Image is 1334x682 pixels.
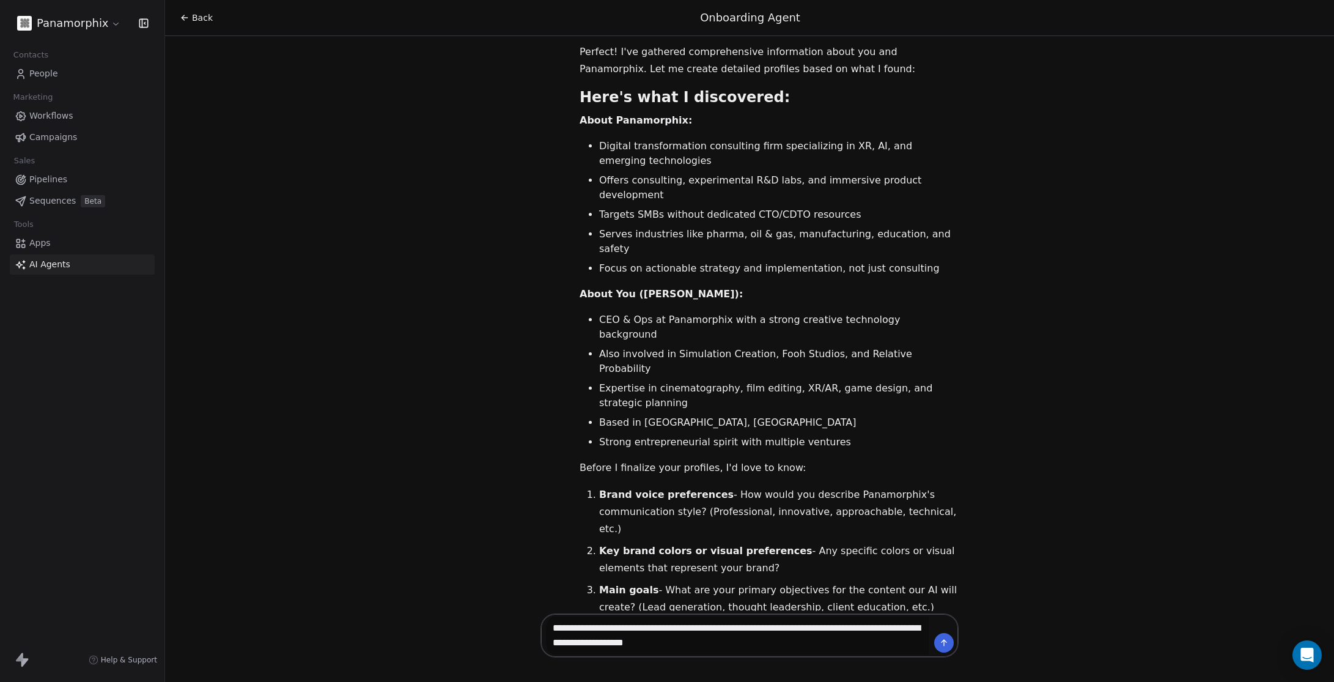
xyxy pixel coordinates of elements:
[29,109,73,122] span: Workflows
[8,88,58,106] span: Marketing
[580,43,959,78] p: Perfect! I've gathered comprehensive information about you and Panamorphix. Let me create detaile...
[580,288,743,300] strong: About You ([PERSON_NAME]):
[17,16,32,31] img: Screenshot%202025-09-10%20at%2016.11.01.png
[599,489,734,500] strong: Brand voice preferences
[599,313,959,342] li: CEO & Ops at Panamorphix with a strong creative technology background
[29,67,58,80] span: People
[10,106,155,126] a: Workflows
[89,655,157,665] a: Help & Support
[29,173,67,186] span: Pipelines
[10,64,155,84] a: People
[599,173,959,202] li: Offers consulting, experimental R&D labs, and immersive product development
[599,486,959,538] p: - How would you describe Panamorphix's communication style? (Professional, innovative, approachab...
[599,207,959,222] li: Targets SMBs without dedicated CTO/CDTO resources
[29,195,76,207] span: Sequences
[599,543,959,577] p: - Any specific colors or visual elements that represent your brand?
[29,258,70,271] span: AI Agents
[700,11,800,24] span: Onboarding Agent
[599,261,959,276] li: Focus on actionable strategy and implementation, not just consulting
[580,459,959,476] p: Before I finalize your profiles, I'd love to know:
[599,545,813,557] strong: Key brand colors or visual preferences
[29,131,77,144] span: Campaigns
[10,254,155,275] a: AI Agents
[101,655,157,665] span: Help & Support
[580,87,959,107] h2: Here's what I discovered:
[599,584,658,596] strong: Main goals
[599,227,959,256] li: Serves industries like pharma, oil & gas, manufacturing, education, and safety
[8,46,54,64] span: Contacts
[599,139,959,168] li: Digital transformation consulting firm specializing in XR, AI, and emerging technologies
[37,15,108,31] span: Panamorphix
[1292,640,1322,670] div: Open Intercom Messenger
[10,191,155,211] a: SequencesBeta
[599,347,959,376] li: Also involved in Simulation Creation, Fooh Studios, and Relative Probability
[10,169,155,190] a: Pipelines
[29,237,51,250] span: Apps
[9,152,40,170] span: Sales
[10,127,155,147] a: Campaigns
[81,195,105,207] span: Beta
[9,215,39,234] span: Tools
[599,415,959,430] li: Based in [GEOGRAPHIC_DATA], [GEOGRAPHIC_DATA]
[599,435,959,450] li: Strong entrepreneurial spirit with multiple ventures
[580,114,692,126] strong: About Panamorphix:
[10,233,155,253] a: Apps
[15,13,123,34] button: Panamorphix
[192,12,213,24] span: Back
[599,381,959,410] li: Expertise in cinematography, film editing, XR/AR, game design, and strategic planning
[599,582,959,616] p: - What are your primary objectives for the content our AI will create? (Lead generation, thought ...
